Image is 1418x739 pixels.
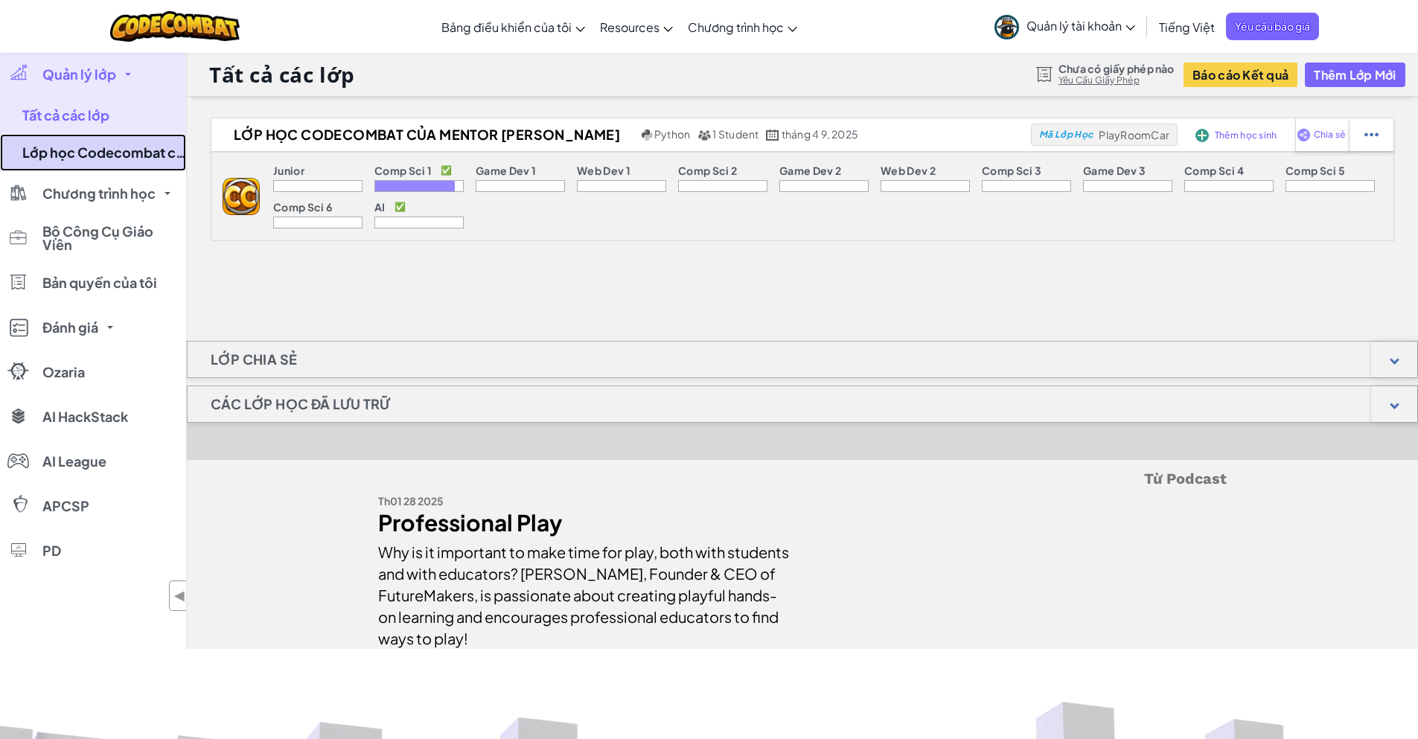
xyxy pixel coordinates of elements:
img: MultipleUsers.png [697,129,711,141]
span: Chưa có giấy phép nào [1058,63,1175,74]
span: tháng 4 9, 2025 [782,127,858,141]
p: Web Dev 1 [577,164,630,176]
p: Game Dev 1 [476,164,536,176]
span: Thêm học sinh [1215,131,1277,140]
span: ◀ [173,585,186,607]
div: Th01 28 2025 [378,490,791,512]
p: Comp Sci 1 [374,164,432,176]
span: Chia sẻ [1314,130,1346,139]
img: calendar.svg [766,129,779,141]
h1: Tất cả các lớp [209,60,355,89]
span: Bộ Công Cụ Giáo Viên [42,225,176,252]
a: Chương trình học [680,7,805,47]
p: Web Dev 2 [881,164,936,176]
p: Comp Sci 5 [1286,164,1345,176]
p: Junior [273,164,304,176]
span: Bản quyền của tôi [42,276,157,289]
span: Python [654,127,690,141]
h1: Lớp chia sẻ [188,341,320,378]
span: 1 Student [712,127,758,141]
img: CodeCombat logo [110,11,240,42]
p: Game Dev 3 [1083,164,1146,176]
p: ✅ [395,201,406,213]
div: Why is it important to make time for play, both with students and with educators? [PERSON_NAME], ... [378,534,791,649]
span: Đánh giá [42,321,98,334]
button: Thêm Lớp Mới [1305,63,1405,87]
a: Yêu cầu báo giá [1226,13,1319,40]
div: Professional Play [378,512,791,534]
span: Chương trình học [42,187,156,200]
span: PlayRoomCar [1099,128,1169,141]
p: Comp Sci 2 [678,164,737,176]
p: AI [374,201,386,213]
a: Quản lý tài khoản [987,3,1143,50]
span: Quản lý tài khoản [1026,18,1135,33]
h2: Lớp học Codecombat của Mentor [PERSON_NAME] [211,124,638,146]
p: Comp Sci 4 [1184,164,1244,176]
h1: Các lớp học đã lưu trữ [188,386,413,423]
h5: Từ Podcast [378,467,1227,490]
img: logo [223,178,260,215]
p: Comp Sci 6 [273,201,332,213]
span: Resources [600,19,660,35]
img: python.png [642,129,653,141]
img: IconAddStudents.svg [1195,129,1209,142]
p: Game Dev 2 [779,164,841,176]
img: IconStudentEllipsis.svg [1364,128,1379,141]
p: ✅ [441,164,452,176]
a: Tiếng Việt [1152,7,1222,47]
img: avatar [994,15,1019,39]
img: IconShare_Purple.svg [1297,128,1311,141]
a: Resources [593,7,680,47]
span: Mã Lớp Học [1039,130,1093,139]
a: Lớp học Codecombat của Mentor [PERSON_NAME] Python 1 Student tháng 4 9, 2025 [211,124,1031,146]
a: Bảng điều khiển của tôi [434,7,593,47]
span: Quản lý lớp [42,68,116,81]
button: Báo cáo Kết quả [1184,63,1297,87]
span: Tiếng Việt [1159,19,1215,35]
a: Yêu Cầu Giấy Phép [1058,74,1175,86]
span: AI HackStack [42,410,128,423]
span: Chương trình học [688,19,784,35]
span: AI League [42,455,106,468]
span: Bảng điều khiển của tôi [441,19,572,35]
span: Ozaria [42,365,85,379]
p: Comp Sci 3 [982,164,1041,176]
